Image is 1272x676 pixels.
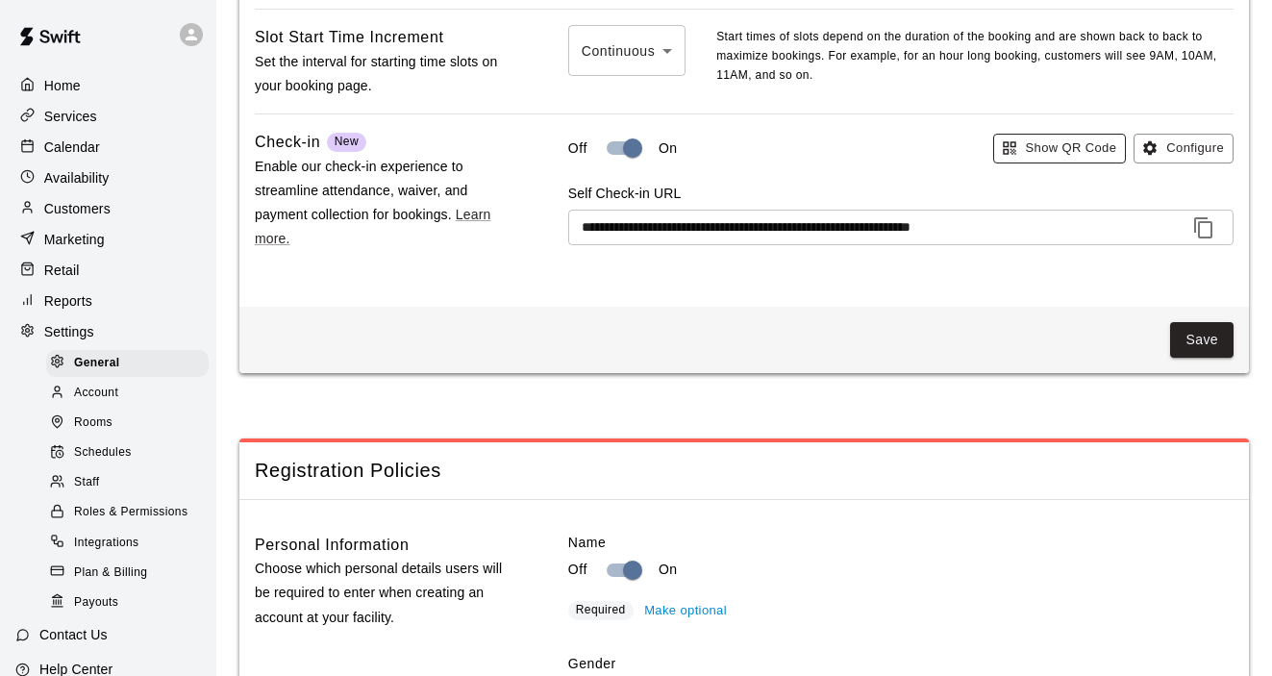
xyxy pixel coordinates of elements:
p: Enable our check-in experience to streamline attendance, waiver, and payment collection for booki... [255,155,510,252]
span: Plan & Billing [74,563,147,583]
div: General [46,350,209,377]
p: Start times of slots depend on the duration of the booking and are shown back to back to maximize... [716,28,1234,86]
div: Payouts [46,589,209,616]
button: Save [1170,322,1234,358]
a: Marketing [15,225,201,254]
p: Home [44,76,81,95]
a: Account [46,378,216,408]
a: Payouts [46,588,216,617]
p: Off [568,138,587,159]
div: Rooms [46,410,209,437]
a: Schedules [46,438,216,468]
a: Staff [46,468,216,498]
div: Roles & Permissions [46,499,209,526]
span: Payouts [74,593,118,613]
p: Set the interval for starting time slots on your booking page. [255,50,510,98]
p: Contact Us [39,625,108,644]
h6: Check-in [255,130,320,155]
span: Rooms [74,413,112,433]
p: Choose which personal details users will be required to enter when creating an account at your fa... [255,557,510,630]
span: Roles & Permissions [74,503,187,522]
p: Settings [44,322,94,341]
a: General [46,348,216,378]
div: Schedules [46,439,209,466]
a: Calendar [15,133,201,162]
h6: Slot Start Time Increment [255,25,444,50]
p: Marketing [44,230,105,249]
div: Continuous [568,25,686,76]
button: Configure [1134,134,1234,163]
a: Customers [15,194,201,223]
a: Integrations [46,528,216,558]
span: Integrations [74,534,139,553]
span: Required [576,603,626,616]
span: Schedules [74,443,132,463]
a: Retail [15,256,201,285]
a: Roles & Permissions [46,498,216,528]
p: Retail [44,261,80,280]
p: On [659,138,678,159]
p: On [659,560,678,580]
button: Show QR Code [993,134,1127,163]
div: Plan & Billing [46,560,209,587]
div: Integrations [46,530,209,557]
label: Gender [568,654,1234,673]
a: Settings [15,317,201,346]
div: Staff [46,469,209,496]
p: Off [568,560,587,580]
label: Name [568,533,1234,552]
button: Copy to clipboard [1187,212,1220,244]
span: Staff [74,473,99,492]
span: New [335,135,359,148]
p: Customers [44,199,111,218]
p: Calendar [44,138,100,157]
a: Availability [15,163,201,192]
p: Availability [44,168,110,188]
a: Services [15,102,201,131]
span: General [74,354,120,373]
div: Account [46,380,209,407]
a: Home [15,71,201,100]
h6: Personal Information [255,533,409,558]
p: Services [44,107,97,126]
span: Registration Policies [255,458,1234,484]
a: Rooms [46,409,216,438]
p: Reports [44,291,92,311]
a: Reports [15,287,201,315]
p: Self Check-in URL [568,184,1234,203]
span: Account [74,384,118,403]
button: Make optional [639,596,732,626]
a: Plan & Billing [46,558,216,588]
